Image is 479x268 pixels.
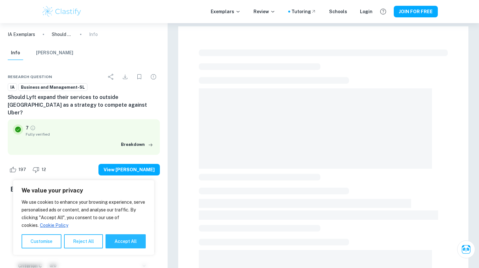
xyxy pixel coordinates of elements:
[8,94,160,117] h6: Should Lyft expand their services to outside [GEOGRAPHIC_DATA] as a strategy to compete against U...
[8,83,17,91] a: IA
[8,46,23,60] button: Info
[19,84,87,91] span: Business and Management-SL
[147,70,160,83] div: Report issue
[360,8,373,15] a: Login
[13,180,154,255] div: We value your privacy
[378,6,389,17] button: Help and Feedback
[36,46,73,60] button: [PERSON_NAME]
[22,187,146,194] p: We value your privacy
[64,234,103,248] button: Reject All
[31,165,50,175] div: Dislike
[26,131,155,137] span: Fully verified
[98,164,160,175] button: View [PERSON_NAME]
[106,234,146,248] button: Accept All
[52,31,72,38] p: Should Lyft expand their services to outside [GEOGRAPHIC_DATA] as a strategy to compete against U...
[8,165,30,175] div: Like
[133,70,146,83] div: Bookmark
[18,83,88,91] a: Business and Management-SL
[38,166,50,173] span: 12
[15,166,30,173] span: 197
[211,8,241,15] p: Exemplars
[22,198,146,229] p: We use cookies to enhance your browsing experience, serve personalised ads or content, and analys...
[26,124,29,131] p: 7
[10,184,157,194] h5: Examiner's summary
[105,70,117,83] div: Share
[8,84,17,91] span: IA
[40,222,69,228] a: Cookie Policy
[119,140,155,149] button: Breakdown
[8,74,52,80] span: Research question
[8,31,35,38] a: IA Exemplars
[119,70,132,83] div: Download
[329,8,347,15] a: Schools
[457,240,475,258] button: Ask Clai
[394,6,438,17] button: JOIN FOR FREE
[30,125,36,131] a: Grade fully verified
[41,5,82,18] img: Clastify logo
[253,8,275,15] p: Review
[291,8,316,15] a: Tutoring
[22,234,61,248] button: Customise
[89,31,98,38] p: Info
